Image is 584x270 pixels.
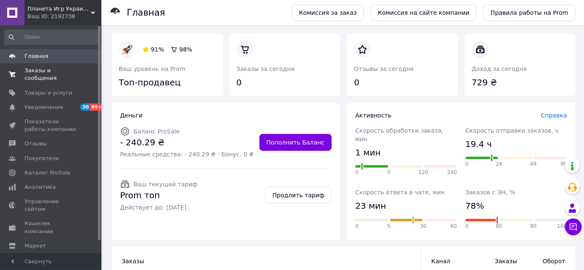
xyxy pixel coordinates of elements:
span: Заказы [122,258,144,265]
div: Ваш ID: 2192738 [27,13,101,20]
a: Пополнить Баланс [259,134,332,151]
span: Ваш текущий тариф [134,181,197,188]
span: 0 [355,169,359,176]
span: Каталог ProSale [25,169,70,177]
span: 30 [420,223,426,230]
span: Баланс ProSale [134,128,180,135]
h1: Главная [127,8,165,18]
span: 90 [530,223,537,230]
span: Деньги [120,112,142,119]
span: 0 [466,161,469,168]
span: Активность [355,112,391,119]
input: Поиск [4,30,100,45]
span: Кошелек компании [25,220,78,235]
span: Уведомления [25,104,63,111]
span: 60 [450,223,457,230]
span: Оборот [534,257,565,265]
span: 99+ [90,104,104,111]
span: Действует до: [DATE] [120,203,197,212]
a: Продлить тариф [265,187,332,204]
span: Маркет [25,242,46,250]
span: 80 [496,223,502,230]
span: Скорость обработки заказа, мин [355,127,443,142]
span: Товары и услуги [25,89,72,97]
span: Prom топ [120,189,197,202]
span: Показатели работы компании [25,118,78,133]
span: 120 [419,169,428,176]
span: 0 [466,223,469,230]
span: Планета Игр Украина 💙💛 [27,5,91,13]
span: Аналитика [25,183,56,191]
a: Комиссия за заказ [292,4,364,21]
span: Главная [25,52,48,60]
a: Справка [541,112,567,119]
button: Чат с покупателем [565,218,582,235]
span: 24 [496,161,502,168]
span: 0 [355,223,359,230]
a: Правила работы на Prom [483,4,576,21]
span: 98 % [179,46,192,53]
span: Заказы и сообщения [25,67,78,82]
span: Реальные средства: - 240.29 ₴ · Бонус: 0 ₴ [120,150,254,158]
a: Комиссия на сайте компании [371,4,477,21]
span: Канал [431,258,450,265]
span: 1 мин [355,147,381,159]
span: - 240.29 ₴ [120,136,254,149]
span: 100 [557,223,567,230]
span: 5 [388,169,391,176]
span: 30 [80,104,90,111]
span: Заказов с ЭН, % [466,189,516,196]
span: 5 [388,223,391,230]
span: 19.4 ч [466,138,492,150]
span: 96 [561,161,567,168]
span: Управление сайтом [25,198,78,213]
span: Скорость отправки заказов, ч [466,127,559,134]
span: Отзывы [25,140,47,147]
span: Покупатели [25,155,59,162]
span: 48 [530,161,537,168]
span: Заказы [483,257,518,265]
span: 78% [466,200,484,212]
span: 23 мин [355,200,386,212]
span: 240 [448,169,457,176]
span: Скорость ответа в чате, мин [355,189,445,196]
